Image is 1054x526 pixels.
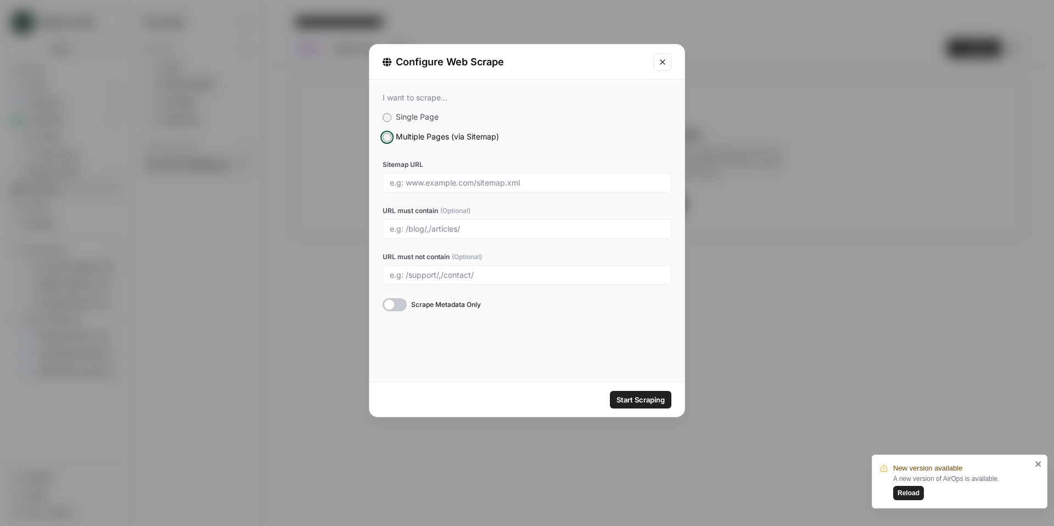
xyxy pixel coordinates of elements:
button: close [1035,460,1042,468]
span: Multiple Pages (via Sitemap) [396,132,499,141]
span: Scrape Metadata Only [411,300,481,310]
input: e.g: /blog/,/articles/ [390,224,664,234]
span: Single Page [396,112,439,121]
div: Configure Web Scrape [383,54,647,70]
input: Single Page [383,113,391,122]
span: New version available [893,463,962,474]
label: URL must contain [383,206,671,216]
input: Multiple Pages (via Sitemap) [383,133,391,142]
button: Start Scraping [610,391,671,409]
div: I want to scrape... [383,93,671,103]
div: A new version of AirOps is available. [893,474,1031,500]
label: URL must not contain [383,252,671,262]
span: (Optional) [440,206,470,216]
label: Sitemap URL [383,160,671,170]
span: Reload [898,488,920,498]
input: e.g: /support/,/contact/ [390,270,664,280]
span: Start Scraping [616,394,665,405]
input: e.g: www.example.com/sitemap.xml [390,178,664,188]
span: (Optional) [452,252,482,262]
button: Close modal [654,53,671,71]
